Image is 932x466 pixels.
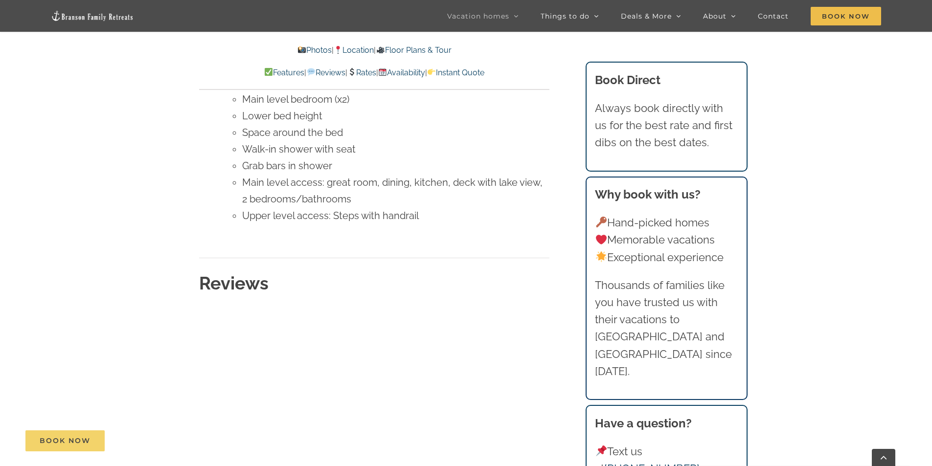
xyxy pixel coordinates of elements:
p: | | | | [199,67,549,79]
a: Floor Plans & Tour [376,45,451,55]
img: 💬 [307,68,315,76]
span: Book Now [811,7,881,25]
li: Space around the bed [242,124,549,141]
img: 👉 [428,68,435,76]
img: ✅ [265,68,273,76]
span: Deals & More [621,13,672,20]
a: Book Now [25,430,105,451]
img: Branson Family Retreats Logo [51,10,134,22]
img: 🔑 [596,217,607,227]
img: 💲 [348,68,356,76]
a: Availability [378,68,425,77]
span: Vacation homes [447,13,509,20]
a: Reviews [306,68,345,77]
img: ❤️ [596,234,607,245]
img: 🎥 [377,46,385,54]
p: | | [199,44,549,57]
a: Location [334,45,374,55]
img: 🌟 [596,251,607,262]
a: Features [264,68,304,77]
img: 📸 [298,46,306,54]
span: Things to do [541,13,590,20]
span: About [703,13,727,20]
a: Rates [347,68,376,77]
li: Main level access: great room, dining, kitchen, deck with lake view, 2 bedrooms/bathrooms [242,174,549,207]
a: Instant Quote [427,68,484,77]
img: 📍 [334,46,342,54]
li: Upper level access: Steps with handrail [242,207,549,224]
p: Hand-picked homes Memorable vacations Exceptional experience [595,214,738,266]
span: Contact [758,13,789,20]
li: Main level bedroom (x2) [242,91,549,108]
li: Grab bars in shower [242,157,549,174]
strong: Have a question? [595,416,692,430]
strong: Reviews [199,273,269,293]
b: Book Direct [595,73,660,87]
h3: Why book with us? [595,186,738,203]
a: Photos [297,45,332,55]
li: Walk-in shower with seat [242,141,549,157]
p: Always book directly with us for the best rate and first dibs on the best dates. [595,100,738,152]
span: Book Now [40,437,91,445]
p: Thousands of families like you have trusted us with their vacations to [GEOGRAPHIC_DATA] and [GEO... [595,277,738,380]
li: Lower bed height [242,108,549,124]
img: 📆 [379,68,386,76]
